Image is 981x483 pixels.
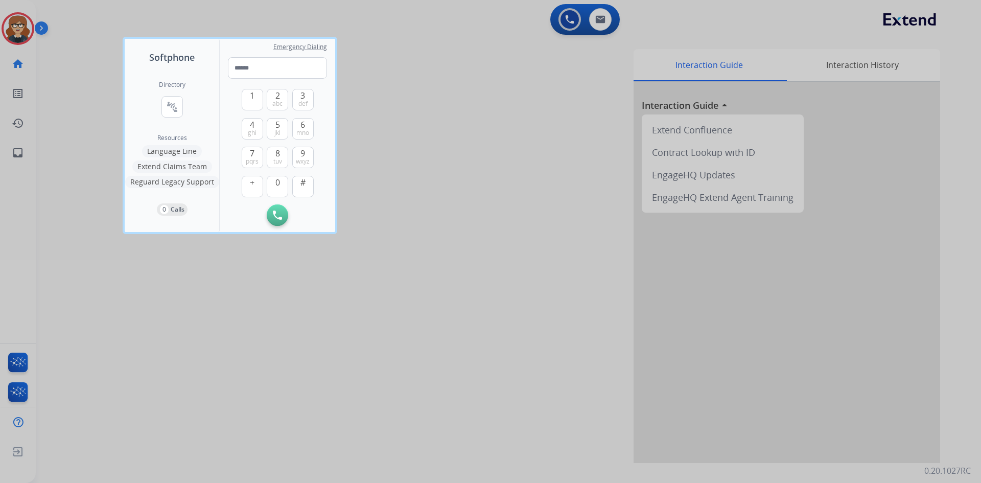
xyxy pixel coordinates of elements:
button: 2abc [267,89,288,110]
button: # [292,176,314,197]
button: 5jkl [267,118,288,140]
span: Emergency Dialing [273,43,327,51]
span: 7 [250,147,254,159]
span: mno [296,129,309,137]
button: 6mno [292,118,314,140]
p: 0.20.1027RC [924,465,971,477]
span: 5 [275,119,280,131]
span: 1 [250,89,254,102]
mat-icon: connect_without_contact [166,101,178,113]
span: Softphone [149,50,195,64]
button: 8tuv [267,147,288,168]
span: 0 [275,176,280,189]
span: Resources [157,134,187,142]
button: Language Line [142,145,202,157]
span: ghi [248,129,256,137]
h2: Directory [159,81,185,89]
span: 6 [300,119,305,131]
button: 3def [292,89,314,110]
button: + [242,176,263,197]
span: + [250,176,254,189]
button: 1 [242,89,263,110]
button: 9wxyz [292,147,314,168]
span: tuv [273,157,282,166]
span: def [298,100,308,108]
span: 4 [250,119,254,131]
button: 7pqrs [242,147,263,168]
button: 0Calls [157,203,188,216]
button: Extend Claims Team [132,160,212,173]
button: Reguard Legacy Support [125,176,219,188]
img: call-button [273,211,282,220]
span: 8 [275,147,280,159]
span: pqrs [246,157,259,166]
button: 0 [267,176,288,197]
span: jkl [274,129,281,137]
span: # [300,176,306,189]
span: 2 [275,89,280,102]
span: 3 [300,89,305,102]
span: 9 [300,147,305,159]
button: 4ghi [242,118,263,140]
p: 0 [160,205,169,214]
p: Calls [171,205,184,214]
span: wxyz [296,157,310,166]
span: abc [272,100,283,108]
